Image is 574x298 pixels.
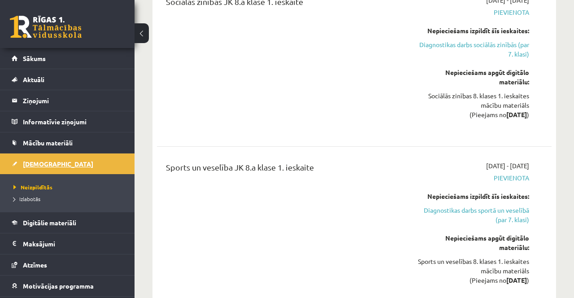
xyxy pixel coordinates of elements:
legend: Maksājumi [23,233,123,254]
a: Izlabotās [13,195,126,203]
div: Sports un veselības 8. klases 1. ieskaites mācību materiāls (Pieejams no ) [417,257,529,285]
div: Sociālās zinības 8. klases 1. ieskaites mācību materiāls (Pieejams no ) [417,91,529,119]
span: Pievienota [417,8,529,17]
a: Digitālie materiāli [12,212,123,233]
div: Nepieciešams izpildīt šīs ieskaites: [417,26,529,35]
a: Mācību materiāli [12,132,123,153]
span: Aktuāli [23,75,44,83]
legend: Informatīvie ziņojumi [23,111,123,132]
a: Diagnostikas darbs sportā un veselībā (par 7. klasi) [417,206,529,224]
span: [DEMOGRAPHIC_DATA] [23,160,93,168]
legend: Ziņojumi [23,90,123,111]
strong: [DATE] [506,110,527,118]
span: [DATE] - [DATE] [486,161,529,171]
a: Sākums [12,48,123,69]
span: Digitālie materiāli [23,219,76,227]
a: Informatīvie ziņojumi [12,111,123,132]
div: Nepieciešams apgūt digitālo materiālu: [417,233,529,252]
a: Neizpildītās [13,183,126,191]
span: Motivācijas programma [23,282,94,290]
span: Mācību materiāli [23,139,73,147]
span: Izlabotās [13,195,40,202]
a: Motivācijas programma [12,276,123,296]
a: Atzīmes [12,254,123,275]
a: Maksājumi [12,233,123,254]
div: Nepieciešams apgūt digitālo materiālu: [417,68,529,87]
span: Neizpildītās [13,184,52,191]
a: Rīgas 1. Tālmācības vidusskola [10,16,82,38]
a: [DEMOGRAPHIC_DATA] [12,153,123,174]
span: Atzīmes [23,261,47,269]
div: Nepieciešams izpildīt šīs ieskaites: [417,192,529,201]
a: Ziņojumi [12,90,123,111]
strong: [DATE] [506,276,527,284]
a: Diagnostikas darbs sociālās zinībās (par 7. klasi) [417,40,529,59]
a: Aktuāli [12,69,123,90]
span: Pievienota [417,173,529,183]
div: Sports un veselība JK 8.a klase 1. ieskaite [166,161,404,178]
span: Sākums [23,54,46,62]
